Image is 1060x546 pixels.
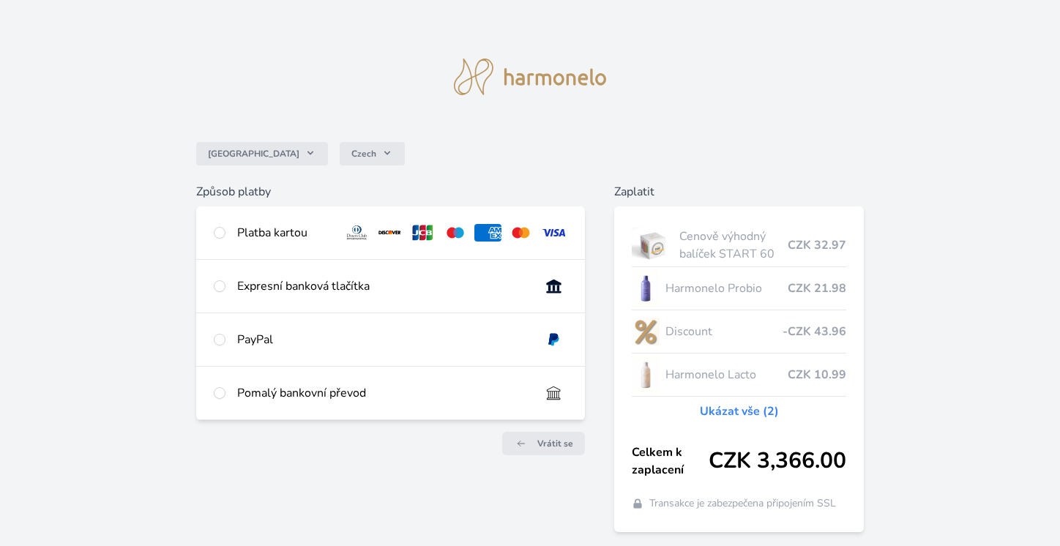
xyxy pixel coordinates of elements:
[474,224,501,242] img: amex.svg
[237,331,529,348] div: PayPal
[540,384,567,402] img: bankTransfer_IBAN.svg
[537,438,573,449] span: Vrátit se
[788,366,846,384] span: CZK 10.99
[237,224,332,242] div: Platba kartou
[343,224,370,242] img: diners.svg
[540,277,567,295] img: onlineBanking_CZ.svg
[649,496,836,511] span: Transakce je zabezpečena připojením SSL
[614,183,864,201] h6: Zaplatit
[679,228,788,263] span: Cenově výhodný balíček START 60
[208,148,299,160] span: [GEOGRAPHIC_DATA]
[196,183,585,201] h6: Způsob platby
[665,280,788,297] span: Harmonelo Probio
[196,142,328,165] button: [GEOGRAPHIC_DATA]
[507,224,534,242] img: mc.svg
[783,323,846,340] span: -CZK 43.96
[788,280,846,297] span: CZK 21.98
[502,432,585,455] a: Vrátit se
[340,142,405,165] button: Czech
[709,448,846,474] span: CZK 3,366.00
[632,444,709,479] span: Celkem k zaplacení
[454,59,606,95] img: logo.svg
[700,403,779,420] a: Ukázat vše (2)
[632,313,660,350] img: discount-lo.png
[237,384,529,402] div: Pomalý bankovní převod
[540,224,567,242] img: visa.svg
[665,323,783,340] span: Discount
[442,224,469,242] img: maestro.svg
[237,277,529,295] div: Expresní banková tlačítka
[351,148,376,160] span: Czech
[376,224,403,242] img: discover.svg
[632,356,660,393] img: CLEAN_LACTO_se_stinem_x-hi-lo.jpg
[540,331,567,348] img: paypal.svg
[409,224,436,242] img: jcb.svg
[632,270,660,307] img: CLEAN_PROBIO_se_stinem_x-lo.jpg
[632,227,673,263] img: start.jpg
[788,236,846,254] span: CZK 32.97
[665,366,788,384] span: Harmonelo Lacto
